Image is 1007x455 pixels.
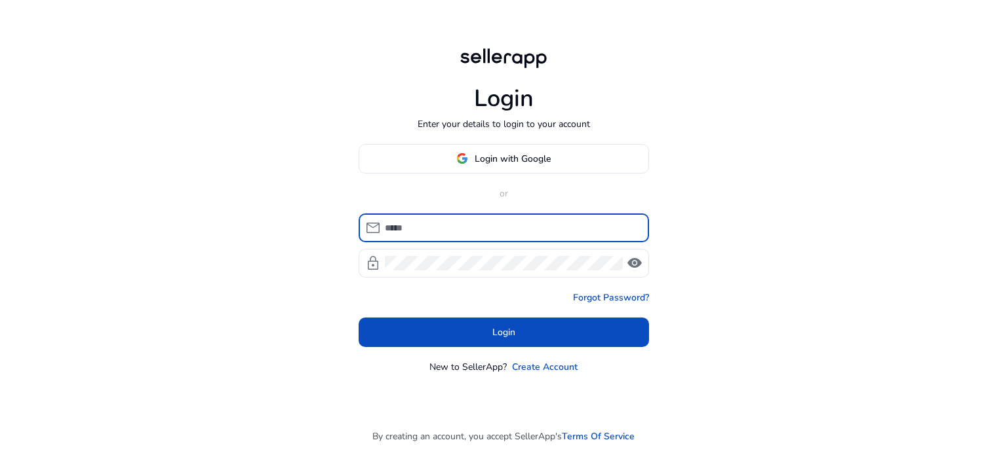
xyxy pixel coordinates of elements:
[474,84,534,113] h1: Login
[562,429,635,443] a: Terms Of Service
[359,187,649,200] p: or
[512,360,578,374] a: Create Account
[365,255,381,271] span: lock
[359,144,649,173] button: Login with Google
[492,325,515,339] span: Login
[429,360,507,374] p: New to SellerApp?
[359,318,649,347] button: Login
[573,291,649,304] a: Forgot Password?
[627,255,642,271] span: visibility
[475,152,551,166] span: Login with Google
[365,220,381,236] span: mail
[456,153,468,164] img: google-logo.svg
[418,117,590,131] p: Enter your details to login to your account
